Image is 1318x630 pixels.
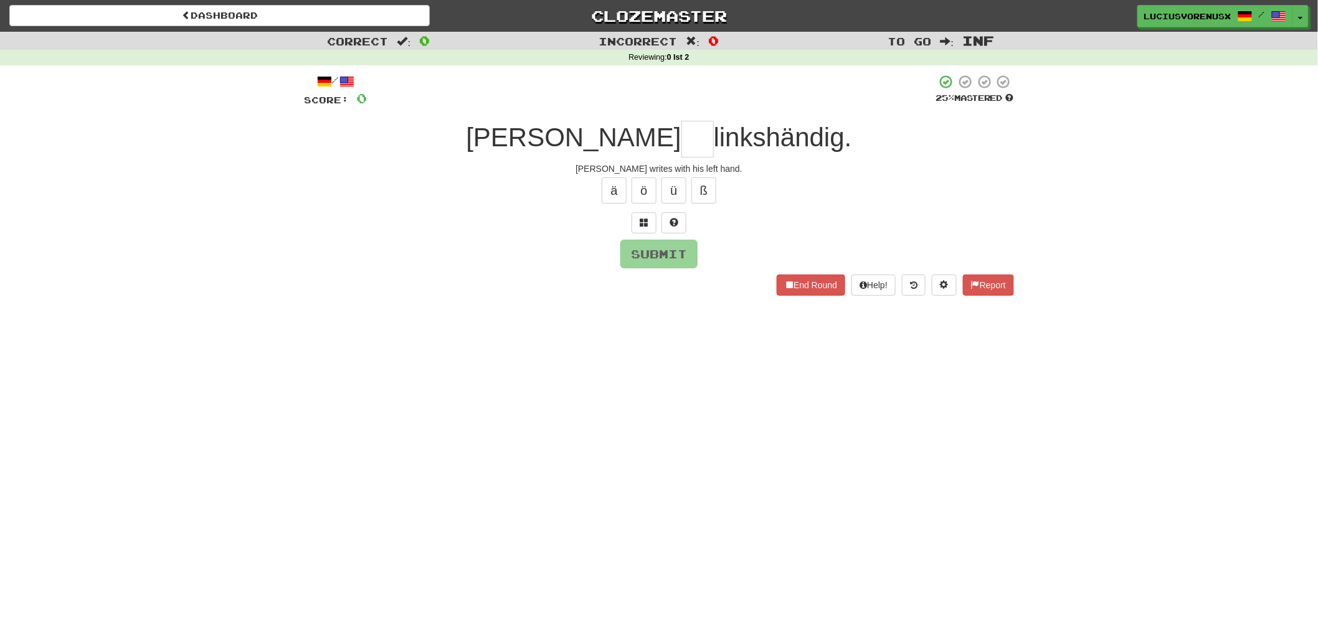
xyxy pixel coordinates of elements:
[397,36,411,47] span: :
[708,33,719,48] span: 0
[888,35,932,47] span: To go
[304,162,1014,175] div: [PERSON_NAME] writes with his left hand.
[632,177,657,204] button: ö
[777,275,845,296] button: End Round
[304,74,367,90] div: /
[661,177,686,204] button: ü
[620,240,698,268] button: Submit
[602,177,627,204] button: ä
[936,93,1014,104] div: Mastered
[466,123,681,152] span: [PERSON_NAME]
[902,275,926,296] button: Round history (alt+y)
[661,212,686,233] button: Single letter hint - you only get 1 per sentence and score half the points! alt+h
[691,177,716,204] button: ß
[304,95,349,105] span: Score:
[936,93,954,103] span: 25 %
[448,5,869,27] a: Clozemaster
[851,275,896,296] button: Help!
[1144,11,1231,22] span: LuciusVorenusX
[686,36,700,47] span: :
[356,90,367,106] span: 0
[1259,10,1265,19] span: /
[962,33,994,48] span: Inf
[941,36,954,47] span: :
[667,53,690,62] strong: 0 Ist 2
[963,275,1014,296] button: Report
[714,123,852,152] span: linkshändig.
[1137,5,1293,27] a: LuciusVorenusX /
[9,5,430,26] a: Dashboard
[328,35,389,47] span: Correct
[632,212,657,233] button: Switch sentence to multiple choice alt+p
[419,33,430,48] span: 0
[599,35,678,47] span: Incorrect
